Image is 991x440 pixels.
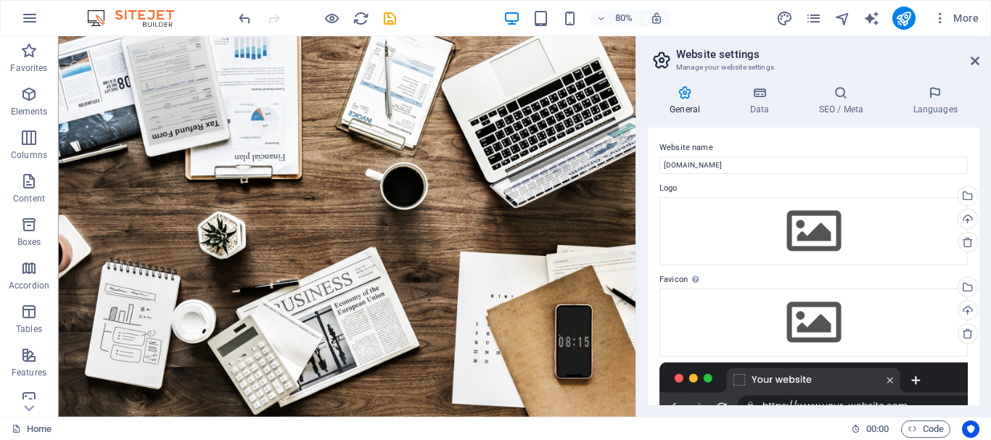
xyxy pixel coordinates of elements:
[933,11,979,25] span: More
[805,9,823,27] button: pages
[876,423,879,434] span: :
[659,157,968,174] input: Name...
[9,280,49,291] p: Accordion
[11,149,47,161] p: Columns
[797,86,891,116] h4: SEO / Meta
[866,420,889,438] span: 00 00
[927,7,984,30] button: More
[11,106,48,117] p: Elements
[851,420,889,438] h6: Session time
[776,9,794,27] button: design
[83,9,192,27] img: Editor Logo
[659,180,968,197] label: Logo
[834,9,852,27] button: navigator
[659,289,968,357] div: Select files from the file manager, stock photos, or upload file(s)
[612,9,636,27] h6: 80%
[648,86,728,116] h4: General
[863,9,881,27] button: text_generator
[16,323,42,335] p: Tables
[382,10,398,27] i: Save (Ctrl+S)
[805,10,822,27] i: Pages (Ctrl+Alt+S)
[12,420,52,438] a: Click to cancel selection. Double-click to open Pages
[676,48,979,61] h2: Website settings
[12,367,46,378] p: Features
[650,12,663,25] i: On resize automatically adjust zoom level to fit chosen device.
[728,86,797,116] h4: Data
[659,139,968,157] label: Website name
[891,86,979,116] h4: Languages
[895,10,912,27] i: Publish
[353,10,369,27] i: Reload page
[17,236,41,248] p: Boxes
[863,10,880,27] i: AI Writer
[352,9,369,27] button: reload
[962,420,979,438] button: Usercentrics
[659,271,968,289] label: Favicon
[776,10,793,27] i: Design (Ctrl+Alt+Y)
[908,420,944,438] span: Code
[236,9,253,27] button: undo
[659,197,968,265] div: Select files from the file manager, stock photos, or upload file(s)
[892,7,916,30] button: publish
[676,61,950,74] h3: Manage your website settings
[591,9,642,27] button: 80%
[10,62,47,74] p: Favorites
[237,10,253,27] i: Undo: Font color ($color-primary -> $color-default) (Ctrl+Z)
[381,9,398,27] button: save
[13,193,45,204] p: Content
[901,420,950,438] button: Code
